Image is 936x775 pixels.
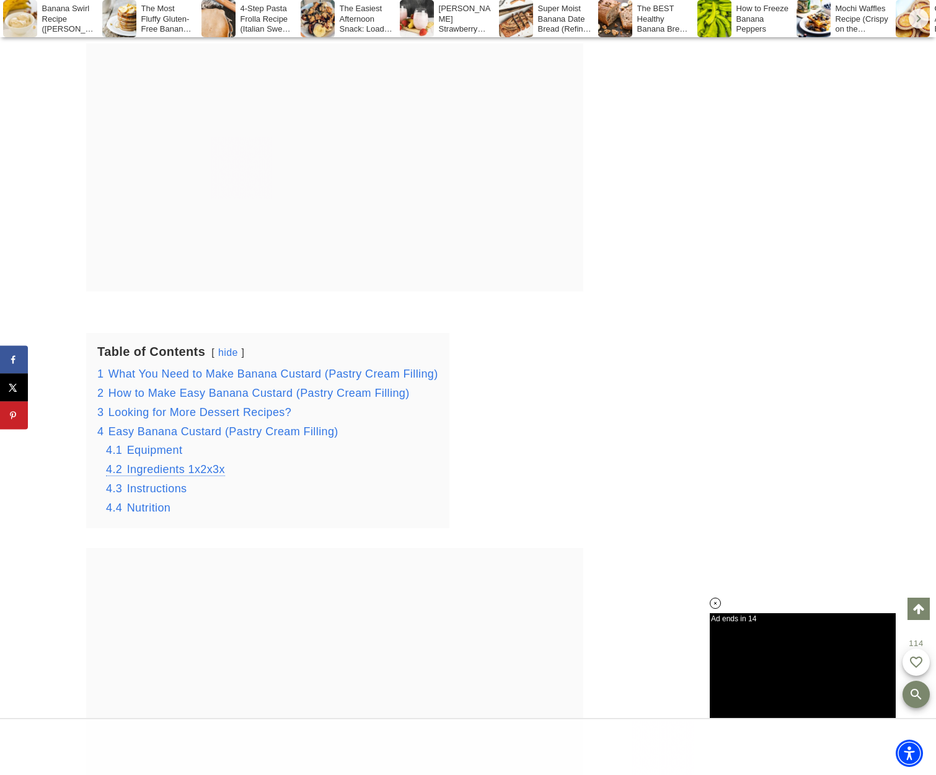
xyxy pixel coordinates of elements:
[97,368,104,380] span: 1
[907,598,930,620] a: Scroll to top
[106,463,225,476] a: 4.2 Ingredients 1x2x3x
[896,740,923,767] div: Accessibility Menu
[127,463,225,476] span: Ingredients 1x2x3x
[242,719,694,775] iframe: Advertisement
[108,406,291,418] span: Looking for More Dessert Recipes?
[97,425,104,438] span: 4
[97,368,438,380] a: 1 What You Need to Make Banana Custard (Pastry Cream Filling)
[97,406,104,418] span: 3
[645,62,831,434] iframe: Advertisement
[108,368,438,380] span: What You Need to Make Banana Custard (Pastry Cream Filling)
[106,502,170,514] a: 4.4 Nutrition
[97,387,104,399] span: 2
[127,482,187,495] span: Instructions
[106,463,122,476] span: 4.2
[106,444,122,456] span: 4.1
[86,43,272,198] iframe: Advertisement
[106,502,122,514] span: 4.4
[106,482,122,495] span: 4.3
[97,345,205,358] b: Table of Contents
[86,548,272,703] iframe: Advertisement
[108,425,338,438] span: Easy Banana Custard (Pastry Cream Filling)
[106,482,187,495] a: 4.3 Instructions
[108,387,410,399] span: How to Make Easy Banana Custard (Pastry Cream Filling)
[106,444,182,456] a: 4.1 Equipment
[97,425,338,438] a: 4 Easy Banana Custard (Pastry Cream Filling)
[127,502,171,514] span: Nutrition
[97,387,410,399] a: 2 How to Make Easy Banana Custard (Pastry Cream Filling)
[97,406,291,418] a: 3 Looking for More Dessert Recipes?
[127,444,183,456] span: Equipment
[218,347,238,358] a: hide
